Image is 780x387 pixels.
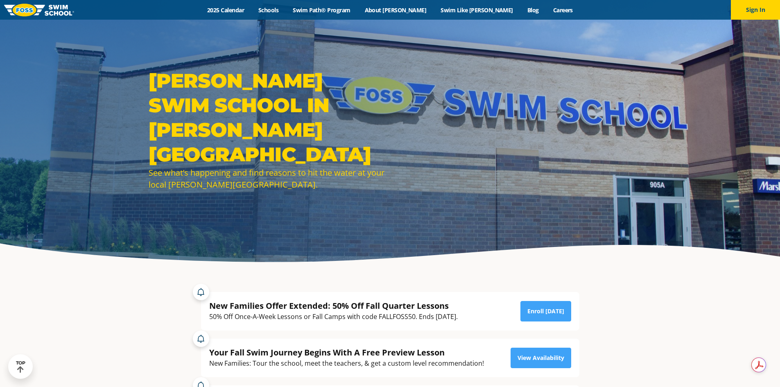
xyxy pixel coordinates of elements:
[434,6,520,14] a: Swim Like [PERSON_NAME]
[200,6,251,14] a: 2025 Calendar
[149,167,386,190] div: See what’s happening and find reasons to hit the water at your local [PERSON_NAME][GEOGRAPHIC_DATA].
[546,6,580,14] a: Careers
[357,6,434,14] a: About [PERSON_NAME]
[520,301,571,321] a: Enroll [DATE]
[149,68,386,167] h1: [PERSON_NAME] Swim School in [PERSON_NAME][GEOGRAPHIC_DATA]
[209,300,458,311] div: New Families Offer Extended: 50% Off Fall Quarter Lessons
[520,6,546,14] a: Blog
[286,6,357,14] a: Swim Path® Program
[511,348,571,368] a: View Availability
[209,311,458,322] div: 50% Off Once-A-Week Lessons or Fall Camps with code FALLFOSS50. Ends [DATE].
[209,347,484,358] div: Your Fall Swim Journey Begins With A Free Preview Lesson
[4,4,74,16] img: FOSS Swim School Logo
[251,6,286,14] a: Schools
[16,360,25,373] div: TOP
[209,358,484,369] div: New Families: Tour the school, meet the teachers, & get a custom level recommendation!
